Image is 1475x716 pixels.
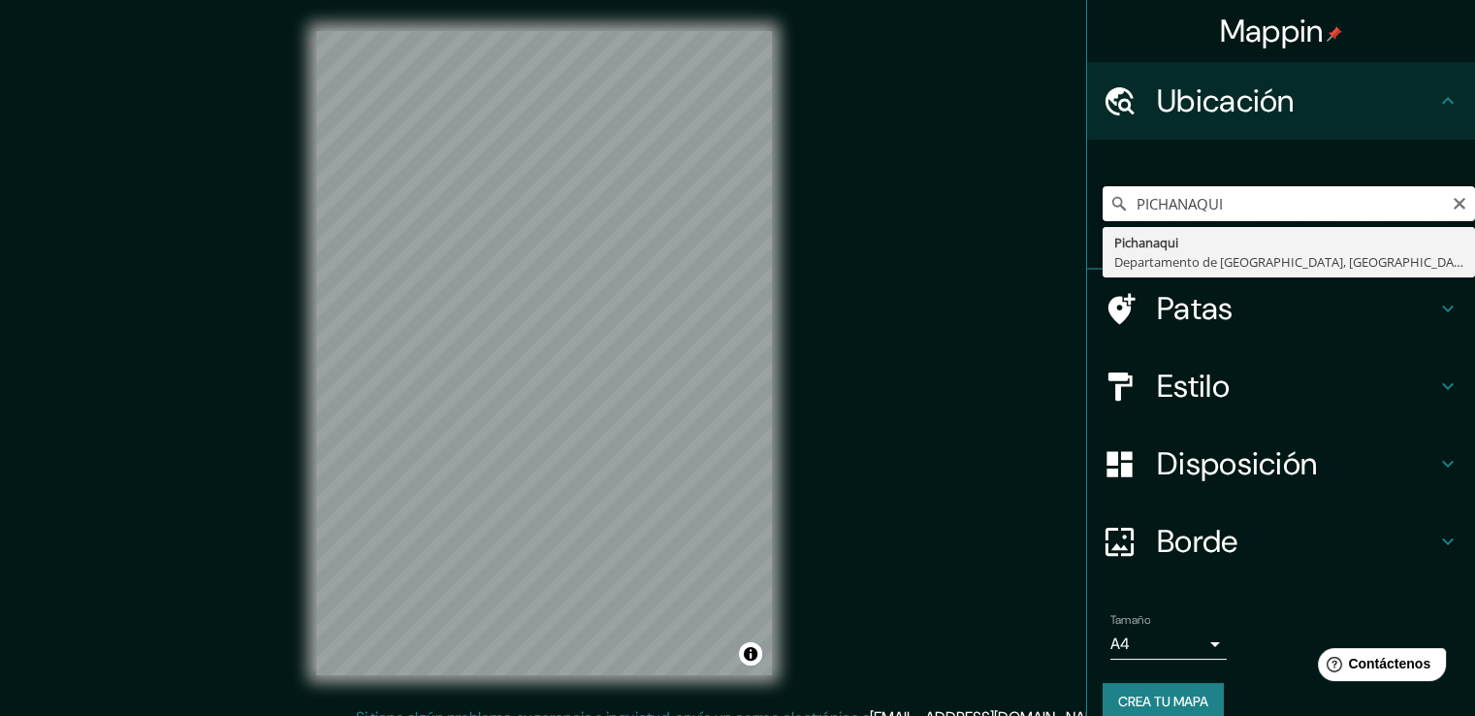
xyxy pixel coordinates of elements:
[1103,186,1475,221] input: Elige tu ciudad o zona
[1110,612,1150,628] font: Tamaño
[1087,62,1475,140] div: Ubicación
[1110,634,1130,654] font: A4
[1114,234,1178,251] font: Pichanaqui
[1157,521,1238,562] font: Borde
[1114,253,1472,271] font: Departamento de [GEOGRAPHIC_DATA], [GEOGRAPHIC_DATA]
[739,642,762,666] button: Activar o desactivar atribución
[1220,11,1324,51] font: Mappin
[1118,693,1208,710] font: Crea tu mapa
[1087,270,1475,347] div: Patas
[1087,347,1475,425] div: Estilo
[1327,26,1342,42] img: pin-icon.png
[1157,81,1295,121] font: Ubicación
[1157,443,1317,484] font: Disposición
[1157,288,1234,329] font: Patas
[1087,503,1475,580] div: Borde
[1452,193,1467,212] button: Claro
[1157,366,1230,407] font: Estilo
[1302,640,1454,695] iframe: Lanzador de widgets de ayuda
[316,31,772,675] canvas: Mapa
[1087,425,1475,503] div: Disposición
[1110,629,1227,660] div: A4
